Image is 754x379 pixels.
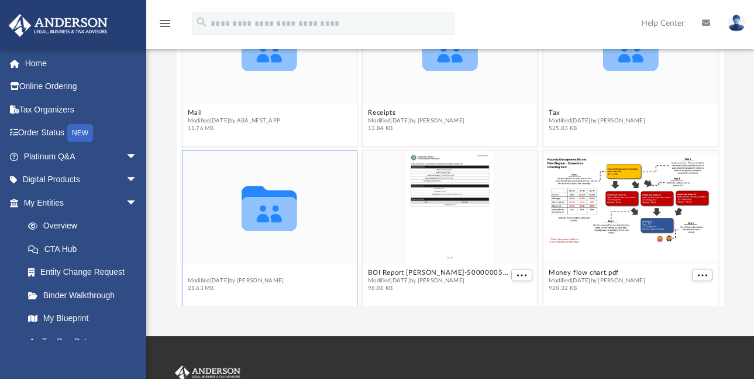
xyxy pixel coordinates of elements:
button: Money flow chart.pdf [549,269,645,276]
span: arrow_drop_down [126,145,149,169]
button: Receipts [368,109,464,117]
span: Modified [DATE] by [PERSON_NAME] [368,117,464,125]
a: Platinum Q&Aarrow_drop_down [8,145,155,168]
span: Modified [DATE] by [PERSON_NAME] [187,277,285,285]
button: More options [511,269,532,281]
div: grid [177,40,724,306]
span: arrow_drop_down [126,168,149,192]
a: Online Ordering [8,75,155,98]
span: 21.63 MB [187,285,285,292]
span: 525.83 KB [549,125,645,132]
i: menu [158,16,172,30]
a: My Entitiesarrow_drop_down [8,191,155,214]
span: 98.08 KB [368,285,509,292]
a: menu [158,22,172,30]
a: Order StatusNEW [8,121,155,145]
div: NEW [67,124,93,142]
i: search [195,16,208,29]
a: Home [8,52,155,75]
span: Modified [DATE] by [PERSON_NAME] [368,277,509,285]
img: User Pic [728,15,745,32]
a: Digital Productsarrow_drop_down [8,168,155,192]
span: 928.32 KB [549,285,645,292]
span: Modified [DATE] by [PERSON_NAME] [549,117,645,125]
a: Binder Walkthrough [16,284,155,307]
span: 11.76 MB [187,125,280,132]
button: BOI Report [PERSON_NAME]-50000005174182.pdf [368,269,509,276]
button: Tax [549,109,645,117]
a: My Blueprint [16,307,149,330]
a: Overview [16,214,155,238]
a: Tax Organizers [8,98,155,121]
img: Anderson Advisors Platinum Portal [5,14,111,37]
span: arrow_drop_down [126,191,149,215]
span: Modified [DATE] by ABA_NEST_APP [187,117,280,125]
span: Modified [DATE] by [PERSON_NAME] [549,277,645,285]
a: CTA Hub [16,237,155,261]
button: More options [692,269,713,281]
span: 13.84 KB [368,125,464,132]
a: Tax Due Dates [16,330,155,353]
button: Mail [187,109,280,117]
button: The [PERSON_NAME] System [187,269,285,276]
a: Entity Change Request [16,261,155,284]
